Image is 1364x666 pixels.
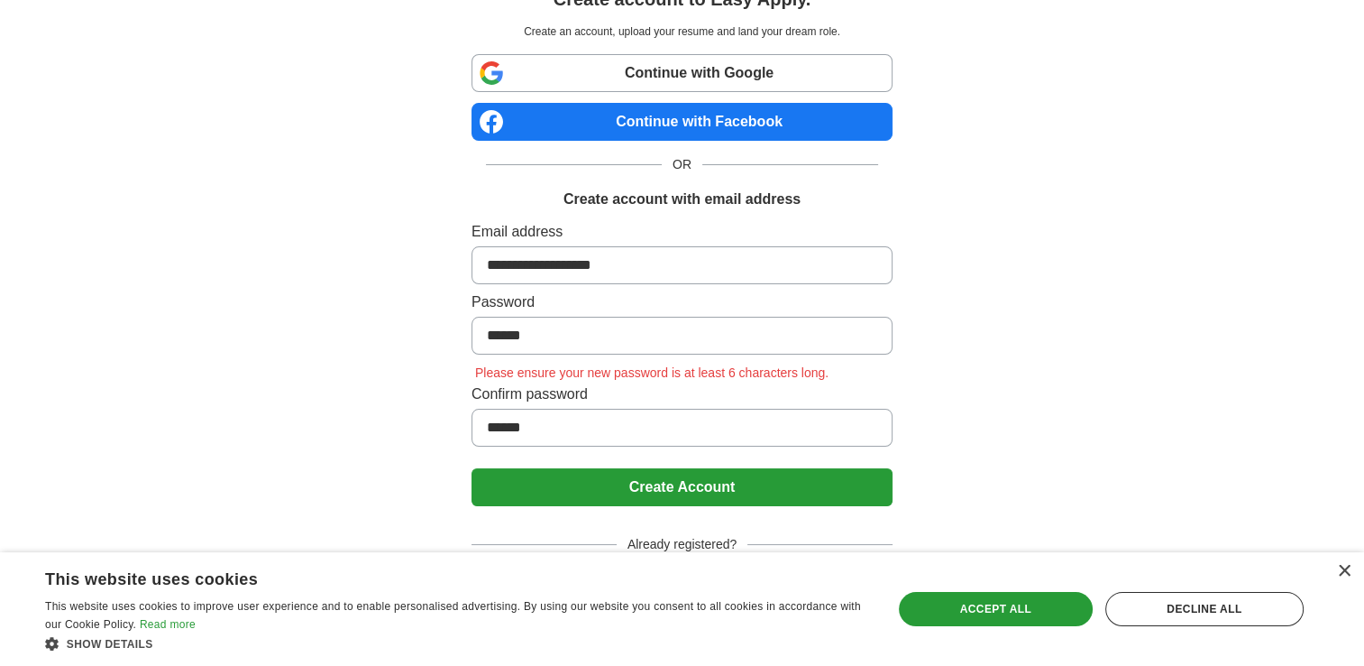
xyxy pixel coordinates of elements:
span: Show details [67,638,153,651]
p: Create an account, upload your resume and land your dream role. [475,23,889,40]
span: OR [662,155,702,174]
label: Password [471,291,893,313]
label: Email address [471,221,893,243]
div: Show details [45,634,867,652]
div: Decline all [1105,592,1304,626]
span: This website uses cookies to improve user experience and to enable personalised advertising. By u... [45,600,861,631]
a: Continue with Facebook [471,103,893,141]
a: Continue with Google [471,54,893,92]
a: Read more, opens a new window [140,618,196,631]
div: This website uses cookies [45,563,822,590]
div: Accept all [899,592,1093,626]
span: Please ensure your new password is at least 6 characters long. [471,365,832,380]
label: Confirm password [471,384,893,405]
span: Already registered? [617,535,747,554]
button: Create Account [471,468,893,506]
h1: Create account with email address [563,189,801,210]
div: Close [1337,565,1350,578]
